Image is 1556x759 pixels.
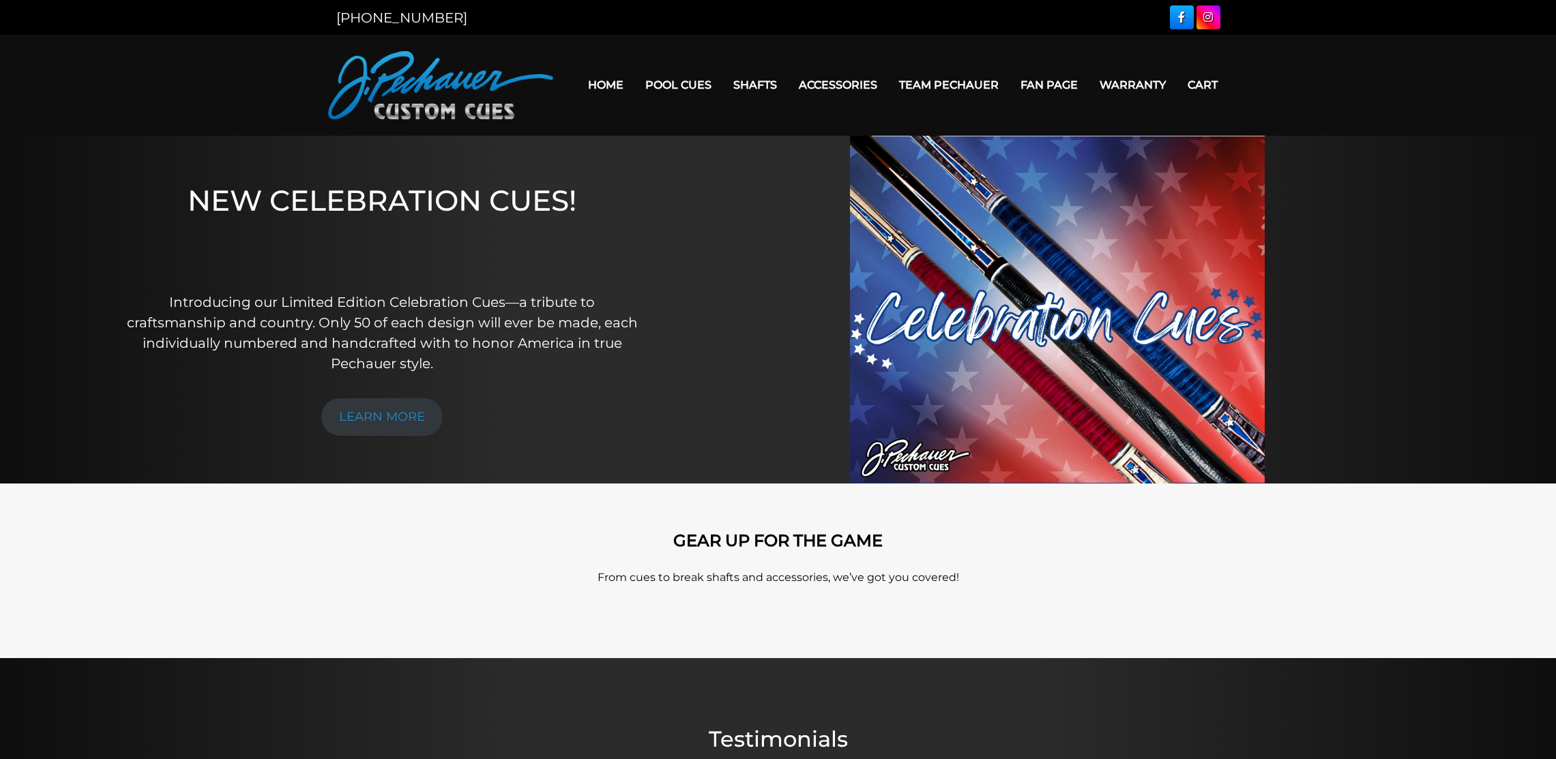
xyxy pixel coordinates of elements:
p: From cues to break shafts and accessories, we’ve got you covered! [390,569,1167,586]
a: Fan Page [1010,68,1089,102]
p: Introducing our Limited Edition Celebration Cues—a tribute to craftsmanship and country. Only 50 ... [123,292,641,374]
a: Home [577,68,634,102]
a: Team Pechauer [888,68,1010,102]
a: Shafts [722,68,788,102]
h1: NEW CELEBRATION CUES! [123,183,641,273]
img: Pechauer Custom Cues [328,51,553,119]
a: Warranty [1089,68,1177,102]
strong: GEAR UP FOR THE GAME [673,531,883,550]
a: Cart [1177,68,1229,102]
a: [PHONE_NUMBER] [336,10,467,26]
a: Pool Cues [634,68,722,102]
a: Accessories [788,68,888,102]
a: LEARN MORE [321,398,443,436]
